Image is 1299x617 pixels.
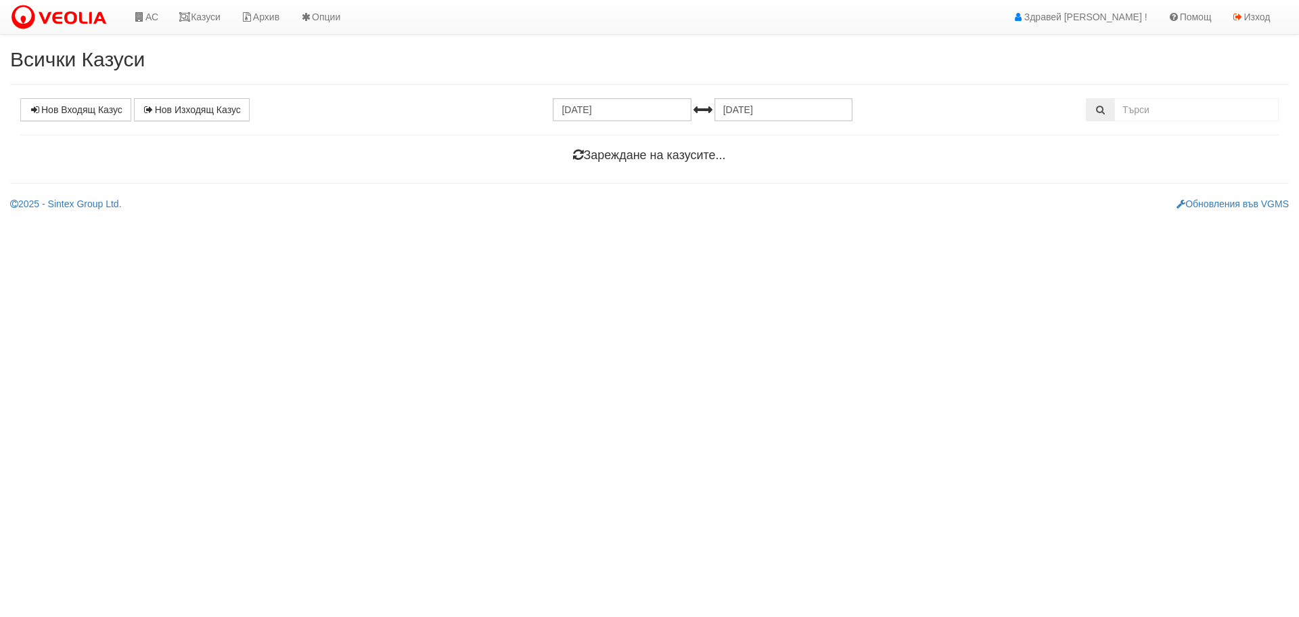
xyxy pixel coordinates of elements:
[20,98,131,121] a: Нов Входящ Казус
[10,198,122,209] a: 2025 - Sintex Group Ltd.
[1177,198,1289,209] a: Обновления във VGMS
[20,149,1279,163] h4: Зареждане на казусите...
[10,3,113,32] img: VeoliaLogo.png
[134,98,250,121] a: Нов Изходящ Казус
[1114,98,1279,121] input: Търсене по Идентификатор, Бл/Вх/Ап, Тип, Описание, Моб. Номер, Имейл, Файл, Коментар,
[10,48,1289,70] h2: Всички Казуси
